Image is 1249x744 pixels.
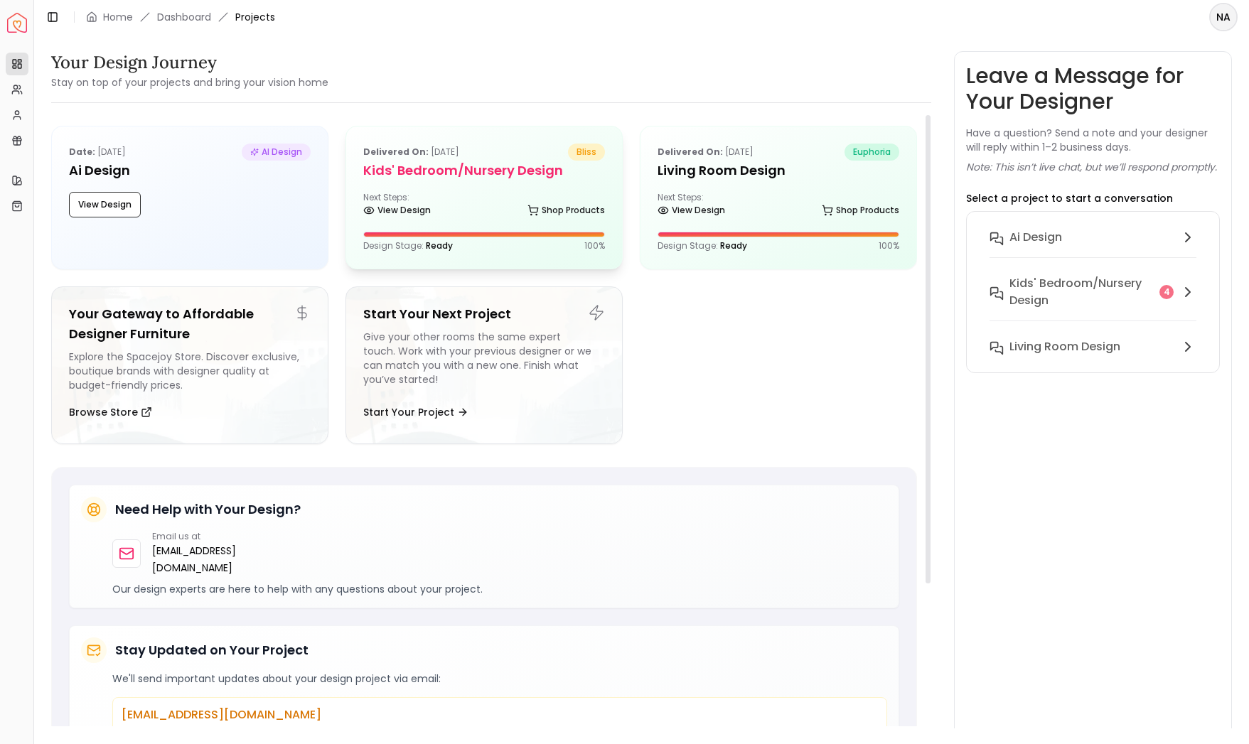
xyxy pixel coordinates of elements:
[966,63,1220,114] h3: Leave a Message for Your Designer
[978,223,1208,269] button: Ai Design
[658,200,725,220] a: View Design
[7,13,27,33] a: Spacejoy
[845,144,899,161] span: euphoria
[978,333,1208,361] button: Living Room Design
[1159,285,1174,299] div: 4
[363,240,453,252] p: Design Stage:
[69,350,311,392] div: Explore the Spacejoy Store. Discover exclusive, boutique brands with designer quality at budget-f...
[1209,3,1238,31] button: NA
[363,330,605,392] div: Give your other rooms the same expert touch. Work with your previous designer or we can match you...
[69,161,311,180] h5: Ai Design
[51,51,328,74] h3: Your Design Journey
[69,144,126,161] p: [DATE]
[658,161,899,180] h5: Living Room Design
[527,200,605,220] a: Shop Products
[122,706,878,723] p: [EMAIL_ADDRESS][DOMAIN_NAME]
[345,286,623,444] a: Start Your Next ProjectGive your other rooms the same expert touch. Work with your previous desig...
[115,500,301,519] h5: Need Help with Your Design?
[584,240,605,252] p: 100 %
[966,160,1217,174] p: Note: This isn’t live chat, but we’ll respond promptly.
[363,192,605,220] div: Next Steps:
[363,200,431,220] a: View Design
[363,146,429,158] b: Delivered on:
[658,240,747,252] p: Design Stage:
[157,10,211,24] a: Dashboard
[242,144,311,161] span: AI Design
[69,192,141,217] button: View Design
[112,672,887,686] p: We'll send important updates about your design project via email:
[69,146,95,158] b: Date:
[1211,4,1236,30] span: NA
[879,240,899,252] p: 100 %
[115,640,309,660] h5: Stay Updated on Your Project
[658,146,723,158] b: Delivered on:
[426,239,453,252] span: Ready
[363,161,605,180] h5: Kids' Bedroom/Nursery Design
[235,10,275,24] span: Projects
[363,144,459,161] p: [DATE]
[658,192,899,220] div: Next Steps:
[978,269,1208,333] button: Kids' Bedroom/Nursery Design4
[51,286,328,444] a: Your Gateway to Affordable Designer FurnitureExplore the Spacejoy Store. Discover exclusive, bout...
[152,531,289,542] p: Email us at
[69,398,152,426] button: Browse Store
[822,200,899,220] a: Shop Products
[363,398,468,426] button: Start Your Project
[363,304,605,324] h5: Start Your Next Project
[1009,275,1154,309] h6: Kids' Bedroom/Nursery Design
[720,239,747,252] span: Ready
[7,13,27,33] img: Spacejoy Logo
[69,304,311,344] h5: Your Gateway to Affordable Designer Furniture
[103,10,133,24] a: Home
[1009,229,1062,246] h6: Ai Design
[152,542,289,576] a: [EMAIL_ADDRESS][DOMAIN_NAME]
[568,144,605,161] span: bliss
[658,144,754,161] p: [DATE]
[86,10,275,24] nav: breadcrumb
[966,191,1173,205] p: Select a project to start a conversation
[1009,338,1120,355] h6: Living Room Design
[51,75,328,90] small: Stay on top of your projects and bring your vision home
[112,582,887,596] p: Our design experts are here to help with any questions about your project.
[966,126,1220,154] p: Have a question? Send a note and your designer will reply within 1–2 business days.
